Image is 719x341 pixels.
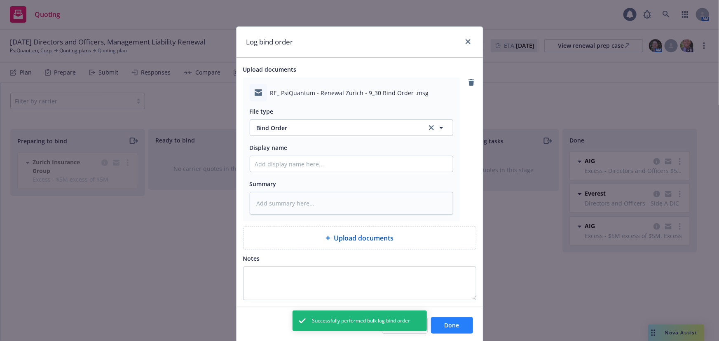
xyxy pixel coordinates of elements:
div: Upload documents [243,226,476,250]
a: remove [466,77,476,87]
span: Summary [250,180,276,188]
a: close [463,37,473,47]
a: clear selection [426,123,436,133]
span: Upload documents [334,233,393,243]
span: Display name [250,144,288,152]
span: Upload documents [243,65,297,73]
span: Notes [243,255,260,262]
button: Bind Orderclear selection [250,119,453,136]
span: Done [445,321,459,329]
button: Done [431,317,473,334]
span: Successfully performed bulk log bind order [312,317,410,325]
span: Bind Order [257,124,418,132]
span: RE_ PsiQuantum - Renewal Zurich - 9_30 Bind Order .msg [270,89,429,97]
h1: Log bind order [246,37,293,47]
input: Add display name here... [250,156,453,172]
span: File type [250,107,274,115]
